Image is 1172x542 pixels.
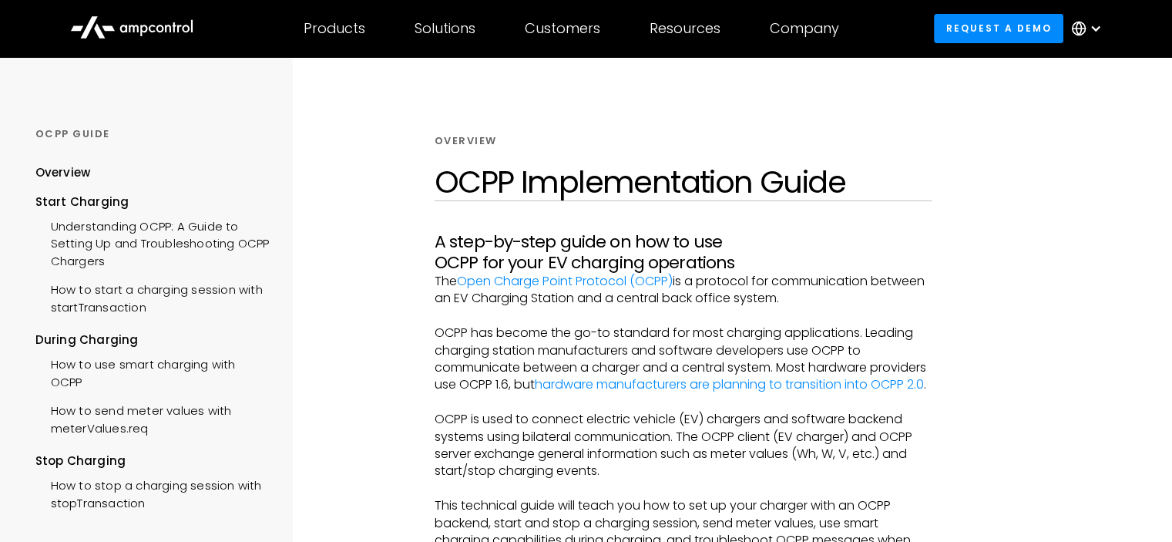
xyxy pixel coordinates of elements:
[35,348,270,395] a: How to use smart charging with OCPP
[35,395,270,441] a: How to send meter values with meterValues.req
[35,194,270,210] div: Start Charging
[35,470,270,516] a: How to stop a charging session with stopTransaction
[435,273,932,308] p: The is a protocol for communication between an EV Charging Station and a central back office system.
[35,127,270,141] div: OCPP GUIDE
[535,375,924,393] a: hardware manufacturers are planning to transition into OCPP 2.0
[35,332,270,348] div: During Charging
[35,274,270,320] a: How to start a charging session with startTransaction
[35,164,91,193] a: Overview
[435,480,932,497] p: ‍
[650,20,720,37] div: Resources
[435,325,932,394] p: OCPP has become the go-to standard for most charging applications. Leading charging station manuf...
[435,134,497,148] div: Overview
[934,14,1063,42] a: Request a demo
[435,308,932,325] p: ‍
[415,20,475,37] div: Solutions
[525,20,600,37] div: Customers
[435,163,932,200] h1: OCPP Implementation Guide
[35,210,270,274] a: Understanding OCPP: A Guide to Setting Up and Troubleshooting OCPP Chargers
[304,20,365,37] div: Products
[457,272,673,290] a: Open Charge Point Protocol (OCPP)
[770,20,839,37] div: Company
[435,411,932,480] p: OCPP is used to connect electric vehicle (EV) chargers and software backend systems using bilater...
[435,232,932,273] h3: A step-by-step guide on how to use OCPP for your EV charging operations
[35,453,270,470] div: Stop Charging
[35,164,91,181] div: Overview
[435,394,932,411] p: ‍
